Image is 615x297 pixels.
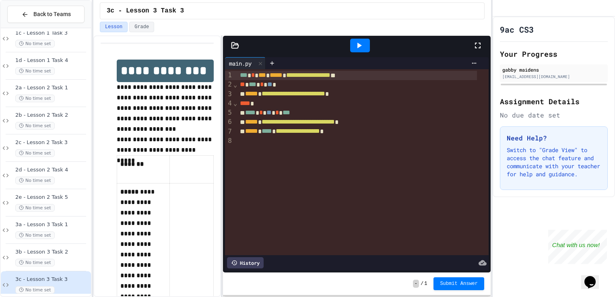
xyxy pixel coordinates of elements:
button: Submit Answer [433,277,484,290]
span: Fold line [233,99,238,107]
span: 2e - Lesson 2 Task 5 [15,194,89,201]
span: No time set [15,177,55,184]
span: / [421,280,423,287]
span: 2d - Lesson 2 Task 4 [15,167,89,173]
div: 5 [225,108,233,118]
span: No time set [15,259,55,266]
span: No time set [15,204,55,212]
span: 1c - Lesson 1 Task 3 [15,30,89,37]
button: Lesson [100,22,128,32]
div: gabby maidens [502,66,605,73]
span: No time set [15,231,55,239]
h2: Assignment Details [500,96,608,107]
button: Grade [129,22,154,32]
div: 6 [225,118,233,127]
span: 3c - Lesson 3 Task 3 [107,6,184,16]
div: 4 [225,99,233,108]
h2: Your Progress [500,48,608,60]
p: Switch to "Grade View" to access the chat feature and communicate with your teacher for help and ... [507,146,601,178]
span: No time set [15,40,55,47]
span: Back to Teams [33,10,71,19]
div: 7 [225,127,233,136]
div: main.py [225,57,266,69]
span: No time set [15,95,55,102]
span: Fold line [233,81,238,89]
div: History [227,257,264,268]
span: No time set [15,67,55,75]
span: 2a - Lesson 2 Task 1 [15,85,89,91]
span: No time set [15,122,55,130]
span: 1d - Lesson 1 Task 4 [15,57,89,64]
div: 8 [225,136,233,145]
span: No time set [15,149,55,157]
span: Submit Answer [440,280,478,287]
iframe: chat widget [548,230,607,264]
div: 1 [225,71,233,80]
span: 3b - Lesson 3 Task 2 [15,249,89,256]
button: Back to Teams [7,6,85,23]
span: 2b - Lesson 2 Task 2 [15,112,89,119]
div: [EMAIL_ADDRESS][DOMAIN_NAME] [502,74,605,80]
div: 3 [225,90,233,99]
span: 2c - Lesson 2 Task 3 [15,139,89,146]
h3: Need Help? [507,133,601,143]
div: No due date set [500,110,608,120]
span: 3c - Lesson 3 Task 3 [15,276,89,283]
iframe: chat widget [581,265,607,289]
div: main.py [225,59,256,68]
span: 1 [424,280,427,287]
span: No time set [15,286,55,294]
h1: 9ac CS3 [500,24,534,35]
span: 3a - Lesson 3 Task 1 [15,221,89,228]
span: - [413,280,419,288]
div: 2 [225,80,233,89]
